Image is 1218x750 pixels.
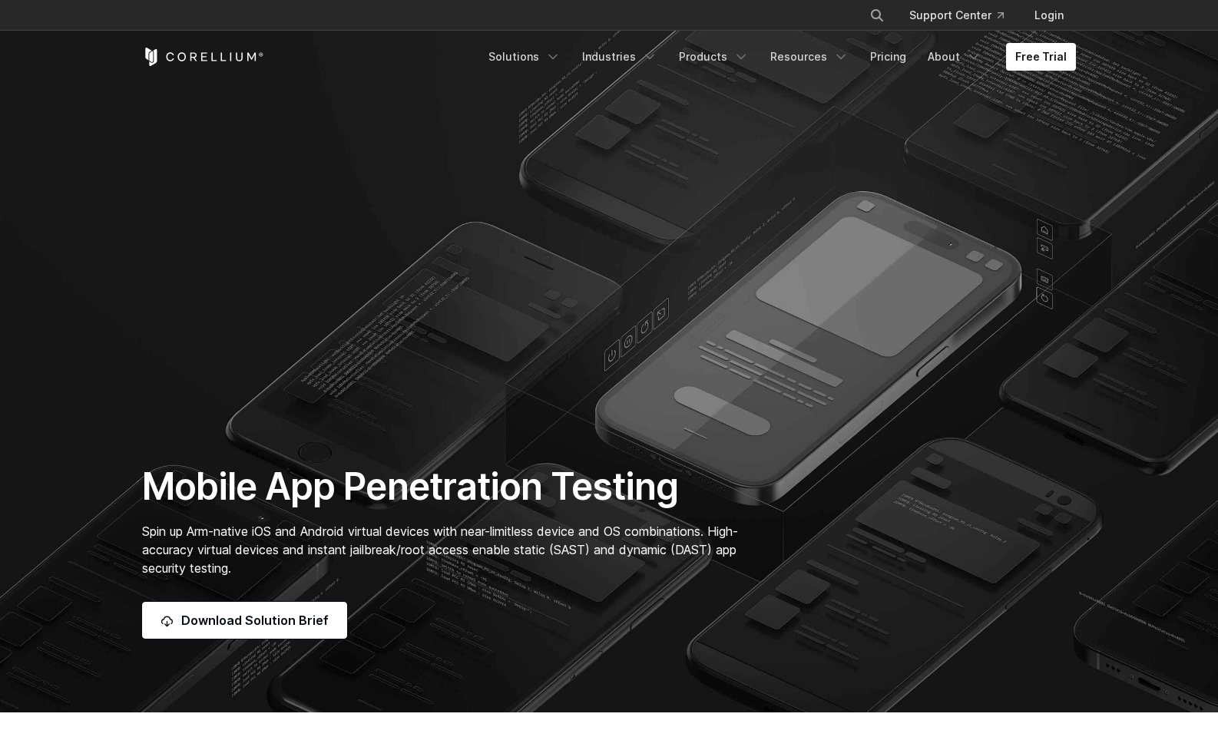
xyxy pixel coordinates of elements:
[897,2,1016,29] a: Support Center
[761,43,858,71] a: Resources
[142,48,264,66] a: Corellium Home
[851,2,1076,29] div: Navigation Menu
[181,611,329,629] span: Download Solution Brief
[479,43,570,71] a: Solutions
[142,464,754,510] h1: Mobile App Penetration Testing
[479,43,1076,71] div: Navigation Menu
[670,43,758,71] a: Products
[861,43,915,71] a: Pricing
[918,43,991,71] a: About
[142,524,738,576] span: Spin up Arm-native iOS and Android virtual devices with near-limitless device and OS combinations...
[863,2,891,29] button: Search
[573,43,667,71] a: Industries
[1006,43,1076,71] a: Free Trial
[1022,2,1076,29] a: Login
[142,602,347,639] a: Download Solution Brief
